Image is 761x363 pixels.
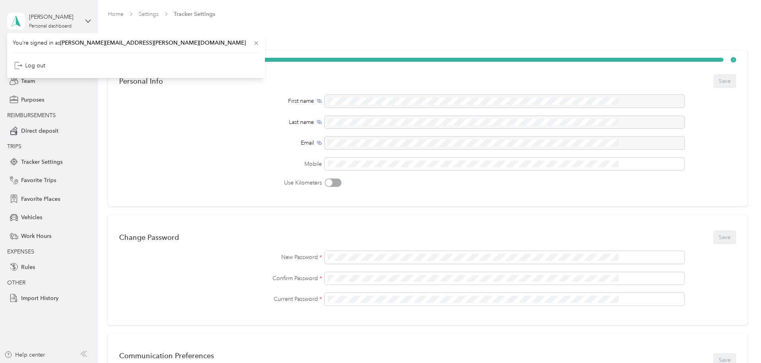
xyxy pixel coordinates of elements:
span: Favorite Trips [21,176,56,184]
span: Work Hours [21,232,51,240]
a: Home [108,11,124,18]
div: Personal dashboard [29,24,72,29]
div: Communication Preferences [119,351,239,360]
span: TRIPS [7,143,22,150]
span: [PERSON_NAME][EMAIL_ADDRESS][PERSON_NAME][DOMAIN_NAME] [60,39,246,46]
span: Email [301,139,314,147]
span: Team [21,77,35,85]
span: OTHER [7,279,25,286]
label: Confirm Password [119,274,322,283]
span: Rules [21,263,35,271]
div: Change Password [119,233,179,241]
button: Help center [4,351,45,359]
a: Settings [139,11,159,18]
iframe: Everlance-gr Chat Button Frame [716,318,761,363]
span: Tracker Settings [174,10,215,18]
div: Log out [14,61,45,70]
span: First name [288,97,314,105]
span: Tracker Settings [21,158,63,166]
span: REIMBURSEMENTS [7,112,56,119]
span: Direct deposit [21,127,59,135]
div: [PERSON_NAME] [29,13,79,21]
label: Mobile [119,160,322,168]
span: Import History [21,294,59,302]
label: Current Password [119,295,322,303]
span: Vehicles [21,213,42,222]
span: Last name [289,118,314,126]
span: You’re signed in as [13,39,259,47]
span: EXPENSES [7,248,34,255]
span: Purposes [21,96,44,104]
span: Favorite Places [21,195,60,203]
label: New Password [119,253,322,261]
div: Personal Info [119,77,163,85]
label: Use Kilometers [119,179,322,187]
